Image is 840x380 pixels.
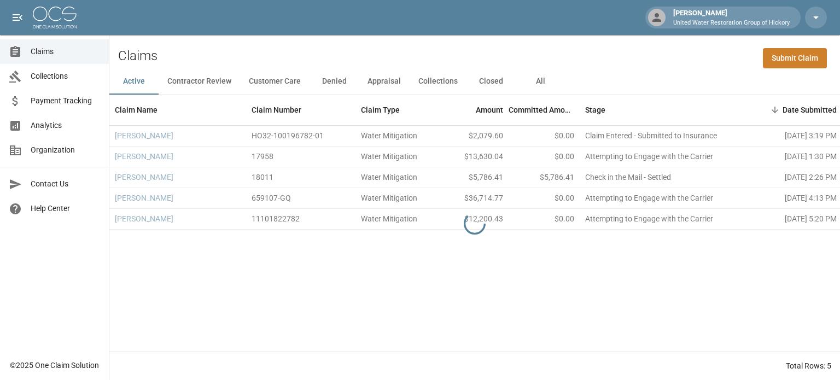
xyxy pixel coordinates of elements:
button: Active [109,68,159,95]
span: Analytics [31,120,100,131]
div: Claim Name [115,95,157,125]
button: Appraisal [359,68,410,95]
button: Contractor Review [159,68,240,95]
button: Closed [466,68,516,95]
div: Claim Number [246,95,355,125]
img: ocs-logo-white-transparent.png [33,7,77,28]
button: Customer Care [240,68,310,95]
span: Contact Us [31,178,100,190]
p: United Water Restoration Group of Hickory [673,19,790,28]
div: Claim Name [109,95,246,125]
span: Help Center [31,203,100,214]
div: Committed Amount [509,95,574,125]
div: Amount [437,95,509,125]
span: Payment Tracking [31,95,100,107]
span: Organization [31,144,100,156]
button: Sort [767,102,783,118]
span: Claims [31,46,100,57]
div: Total Rows: 5 [786,360,831,371]
div: © 2025 One Claim Solution [10,360,99,371]
div: Stage [585,95,605,125]
button: Collections [410,68,466,95]
div: Stage [580,95,744,125]
div: [PERSON_NAME] [669,8,794,27]
a: Submit Claim [763,48,827,68]
div: Claim Number [252,95,301,125]
h2: Claims [118,48,157,64]
button: Denied [310,68,359,95]
button: All [516,68,565,95]
div: Amount [476,95,503,125]
div: Committed Amount [509,95,580,125]
span: Collections [31,71,100,82]
div: Date Submitted [783,95,837,125]
button: open drawer [7,7,28,28]
div: Claim Type [361,95,400,125]
div: dynamic tabs [109,68,840,95]
div: Claim Type [355,95,437,125]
